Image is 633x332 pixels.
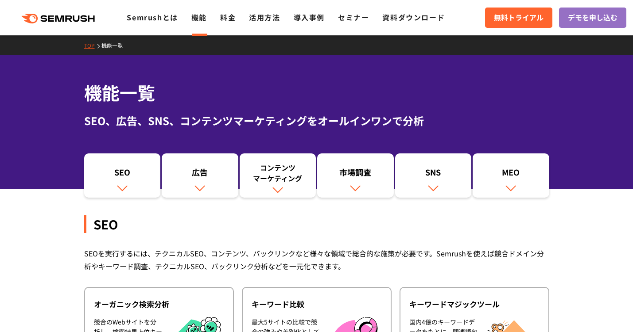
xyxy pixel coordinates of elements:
div: キーワード比較 [252,299,382,309]
a: 広告 [162,153,238,198]
a: SNS [395,153,472,198]
a: 活用方法 [249,12,280,23]
div: オーガニック検索分析 [94,299,224,309]
span: 無料トライアル [494,12,544,23]
a: 無料トライアル [485,8,552,28]
div: 市場調査 [322,167,389,182]
span: デモを申し込む [568,12,617,23]
a: デモを申し込む [559,8,626,28]
a: Semrushとは [127,12,178,23]
a: SEO [84,153,161,198]
div: SEO [84,215,549,233]
a: TOP [84,42,101,49]
div: キーワードマジックツール [409,299,540,309]
a: 資料ダウンロード [382,12,445,23]
a: 導入事例 [294,12,325,23]
a: MEO [473,153,549,198]
div: SNS [400,167,467,182]
div: SEOを実行するには、テクニカルSEO、コンテンツ、バックリンクなど様々な領域で総合的な施策が必要です。Semrushを使えば競合ドメイン分析やキーワード調査、テクニカルSEO、バックリンク分析... [84,247,549,273]
a: セミナー [338,12,369,23]
a: 機能一覧 [101,42,129,49]
a: 機能 [191,12,207,23]
div: コンテンツ マーケティング [244,162,312,183]
a: コンテンツマーケティング [240,153,316,198]
a: 市場調査 [317,153,394,198]
div: SEO [89,167,156,182]
div: 広告 [166,167,234,182]
div: SEO、広告、SNS、コンテンツマーケティングをオールインワンで分析 [84,113,549,129]
div: MEO [477,167,545,182]
a: 料金 [220,12,236,23]
h1: 機能一覧 [84,80,549,106]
